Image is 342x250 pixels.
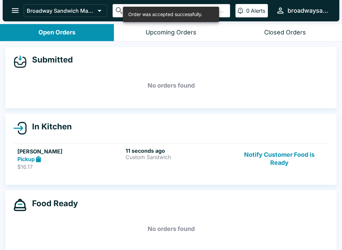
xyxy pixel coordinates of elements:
[13,217,329,241] h5: No orders found
[13,143,329,174] a: [PERSON_NAME]Pickup$16.1711 seconds agoCustom SandwichNotify Customer Food is Ready
[126,154,231,160] p: Custom Sandwich
[273,3,331,18] button: broadwaysandwichmarket
[27,122,72,132] h4: In Kitchen
[288,7,329,15] div: broadwaysandwichmarket
[7,2,24,19] button: open drawer
[17,147,123,155] h5: [PERSON_NAME]
[264,29,306,36] div: Closed Orders
[17,163,123,170] p: $16.17
[24,4,107,17] button: Broadway Sandwich Market
[27,7,95,14] p: Broadway Sandwich Market
[27,55,73,65] h4: Submitted
[234,147,325,170] button: Notify Customer Food is Ready
[38,29,75,36] div: Open Orders
[13,74,329,98] h5: No orders found
[251,7,265,14] p: Alerts
[17,156,35,162] strong: Pickup
[246,7,249,14] p: 0
[128,9,202,20] div: Order was accepted successfully.
[27,199,78,209] h4: Food Ready
[126,147,231,154] h6: 11 seconds ago
[146,29,196,36] div: Upcoming Orders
